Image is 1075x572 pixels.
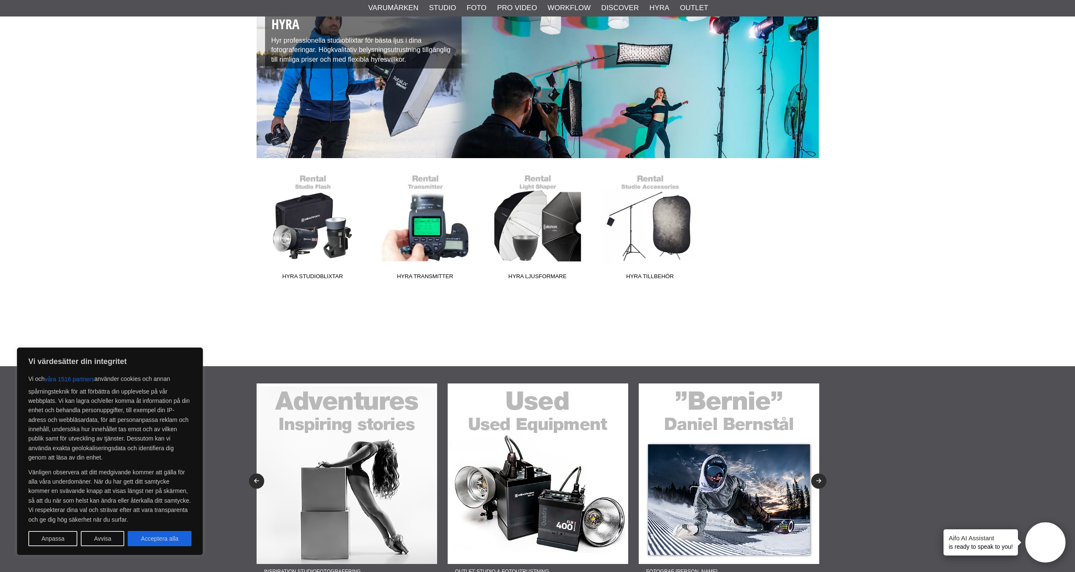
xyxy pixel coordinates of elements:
[601,3,639,14] a: Discover
[28,531,77,546] button: Anpassa
[369,170,481,284] a: Hyra Transmitter
[680,3,708,14] a: Outlet
[17,348,203,555] div: Vi värdesätter din integritet
[481,170,594,284] a: Hyra Ljusformare
[257,170,369,284] a: Hyra Studioblixtar
[257,272,369,284] span: Hyra Studioblixtar
[369,272,481,284] span: Hyra Transmitter
[265,8,462,68] div: Hyr professionella studioblixtar för bästa ljus i dina fotograferingar. Högkvalitativ belysningsu...
[944,529,1018,556] div: is ready to speak to you!
[448,383,628,564] img: Annons:22-03F banner-sidfot-used.jpg
[467,3,487,14] a: Foto
[429,3,456,14] a: Studio
[649,3,669,14] a: Hyra
[594,272,706,284] span: Hyra Tillbehör
[28,356,191,367] p: Vi värdesätter din integritet
[949,534,1013,542] h4: Aifo AI Assistant
[81,531,124,546] button: Avvisa
[639,383,819,564] img: Annons:22-04F banner-sidfot-bernie.jpg
[497,3,537,14] a: Pro Video
[811,473,826,489] button: Next
[28,468,191,524] p: Vänligen observera att ditt medgivande kommer att gälla för alla våra underdomäner. När du har ge...
[271,15,456,34] h1: Hyra
[249,473,264,489] button: Previous
[257,383,437,564] img: Annons:22-02F banner-sidfot-adventures.jpg
[594,170,706,284] a: Hyra Tillbehör
[128,531,191,546] button: Acceptera alla
[368,3,419,14] a: Varumärken
[481,272,594,284] span: Hyra Ljusformare
[547,3,591,14] a: Workflow
[45,372,95,387] button: våra 1516 partners
[28,372,191,463] p: Vi och använder cookies och annan spårningsteknik för att förbättra din upplevelse på vår webbpla...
